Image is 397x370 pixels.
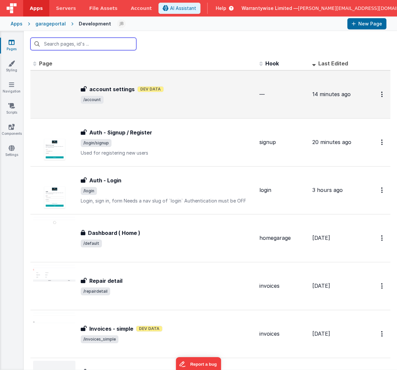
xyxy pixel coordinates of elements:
button: Options [377,231,388,245]
span: /invoices_simple [81,335,118,343]
button: AI Assistant [158,3,200,14]
span: /account [81,96,104,104]
span: [DATE] [312,282,330,289]
button: Options [377,183,388,197]
div: invoices [259,282,307,290]
span: Dev Data [136,326,162,332]
span: 20 minutes ago [312,139,351,145]
button: Options [377,279,388,293]
span: [DATE] [312,330,330,337]
span: Last Edited [318,60,348,67]
div: Development [79,20,111,27]
span: File Assets [89,5,118,12]
input: Search pages, id's ... [30,38,136,50]
span: Dev Data [137,86,164,92]
span: /login/signup [81,139,111,147]
h3: Auth - Login [89,176,121,184]
span: 14 minutes ago [312,91,351,97]
span: 3 hours ago [312,187,343,193]
button: New Page [347,18,386,29]
h3: account settings [89,85,135,93]
span: Help [216,5,226,12]
div: login [259,186,307,194]
div: invoices [259,330,307,338]
button: Options [377,327,388,341]
img: 126ded6fdb041a155bf9d42456259ab5 [117,19,126,28]
p: Used for registering new users [81,150,254,156]
div: signup [259,138,307,146]
span: Apps [30,5,43,12]
h3: Repair detail [89,277,122,285]
span: Servers [56,5,76,12]
span: Page [39,60,52,67]
p: Login, sign in, form Needs a nav slug of `login` Authentication must be OFF [81,198,254,204]
span: /repairdetail [81,287,110,295]
span: — [259,91,265,97]
h3: Auth - Signup / Register [89,129,152,136]
span: Warrantywise Limited — [242,5,298,12]
h3: Dashboard ( Home ) [88,229,140,237]
div: homegarage [259,234,307,242]
span: [DATE] [312,235,330,241]
span: /default [81,240,102,247]
span: Hook [265,60,279,67]
button: Options [377,135,388,149]
div: garageportal [35,20,66,27]
span: AI Assistant [170,5,196,12]
div: Apps [11,20,22,27]
span: /login [81,187,97,195]
button: Options [377,88,388,101]
h3: Invoices - simple [89,325,133,333]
